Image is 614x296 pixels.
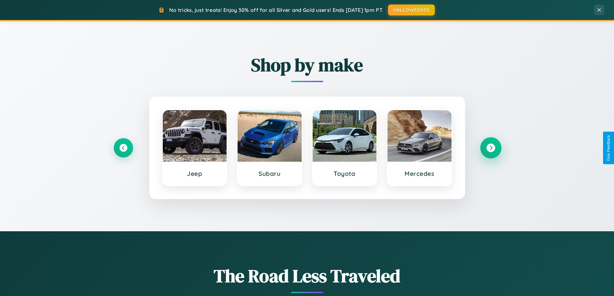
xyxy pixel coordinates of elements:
button: HALLOWEEN30 [388,5,435,15]
span: No tricks, just treats! Enjoy 30% off for all Silver and Gold users! Ends [DATE] 1pm PT. [169,7,383,13]
h3: Jeep [169,170,220,177]
div: Give Feedback [606,135,611,161]
h3: Subaru [244,170,295,177]
h3: Toyota [319,170,370,177]
h2: Shop by make [114,53,501,77]
h1: The Road Less Traveled [114,263,501,288]
h3: Mercedes [394,170,445,177]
